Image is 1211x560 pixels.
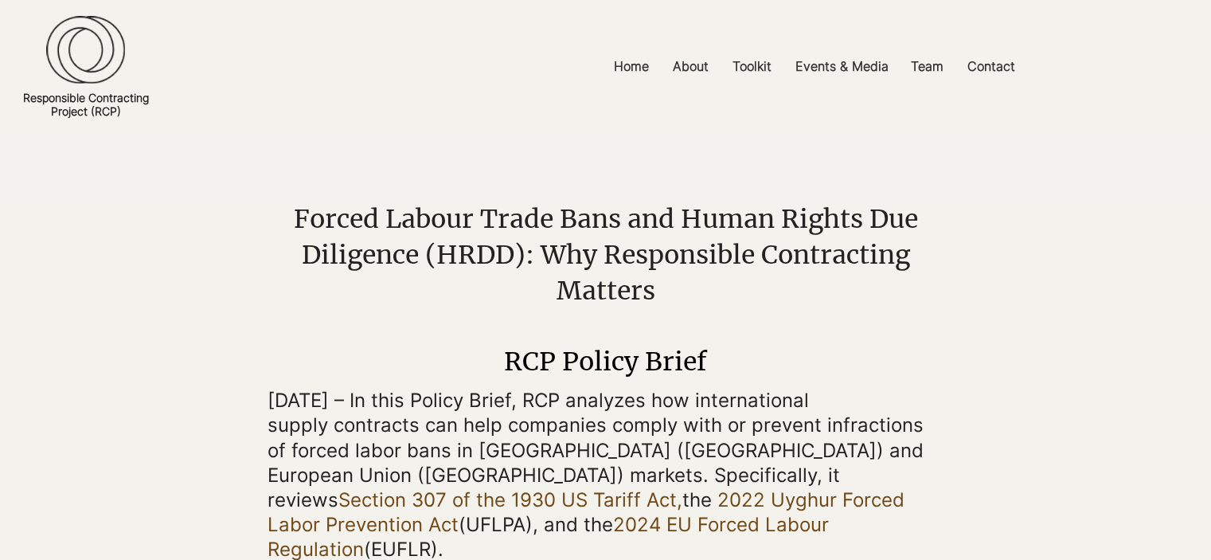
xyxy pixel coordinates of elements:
a: Team [899,49,955,84]
a: Events & Media [783,49,899,84]
p: About [665,49,717,84]
a: Home [602,49,661,84]
span: RCP Policy Brief [504,346,707,378]
nav: Site [418,49,1211,84]
a: Responsible ContractingProject (RCP) [23,91,149,118]
a: Contact [955,49,1027,84]
p: Team [903,49,951,84]
a: Section 307 of the 1930 US Tariff Act, [338,488,682,511]
a: Toolkit [721,49,783,84]
a: About [661,49,721,84]
p: Contact [959,49,1023,84]
a: the [682,488,712,511]
p: Home [606,49,657,84]
p: Events & Media [787,49,897,84]
span: Forced Labour Trade Bans and Human Rights Due Diligence (HRDD): Why Responsible Contracting Matters [294,203,918,378]
a: 2022 Uyghur Forced Labor Prevention Act [268,488,904,536]
p: Toolkit [725,49,779,84]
